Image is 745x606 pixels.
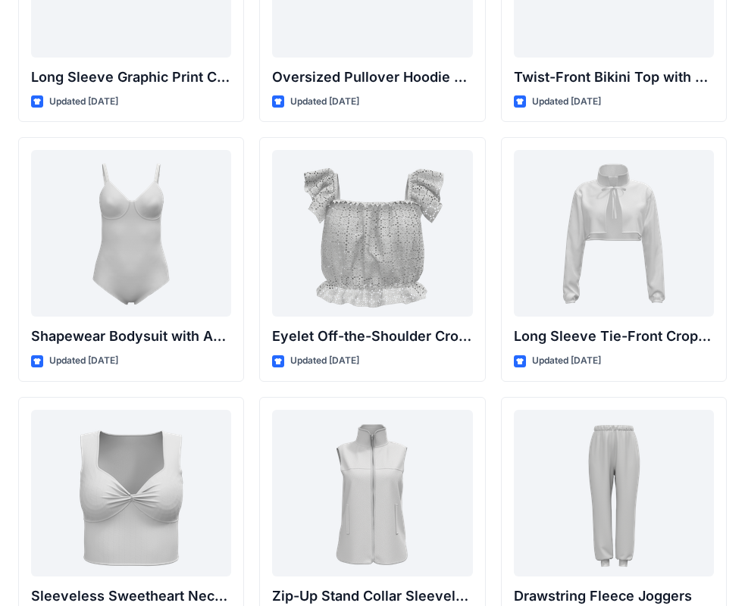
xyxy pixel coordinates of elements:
a: Zip-Up Stand Collar Sleeveless Vest [272,410,472,576]
p: Updated [DATE] [290,94,359,110]
a: Shapewear Bodysuit with Adjustable Straps [31,150,231,317]
p: Updated [DATE] [49,94,118,110]
p: Shapewear Bodysuit with Adjustable Straps [31,326,231,347]
a: Eyelet Off-the-Shoulder Crop Top with Ruffle Straps [272,150,472,317]
p: Updated [DATE] [49,353,118,369]
a: Drawstring Fleece Joggers [514,410,714,576]
p: Updated [DATE] [532,353,601,369]
p: Eyelet Off-the-Shoulder Crop Top with Ruffle Straps [272,326,472,347]
p: Oversized Pullover Hoodie with Front Pocket [272,67,472,88]
p: Long Sleeve Graphic Print Cropped Turtleneck [31,67,231,88]
a: Long Sleeve Tie-Front Cropped Shrug [514,150,714,317]
p: Updated [DATE] [532,94,601,110]
a: Sleeveless Sweetheart Neck Twist-Front Crop Top [31,410,231,576]
p: Long Sleeve Tie-Front Cropped Shrug [514,326,714,347]
p: Updated [DATE] [290,353,359,369]
p: Twist-Front Bikini Top with Thin Straps [514,67,714,88]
